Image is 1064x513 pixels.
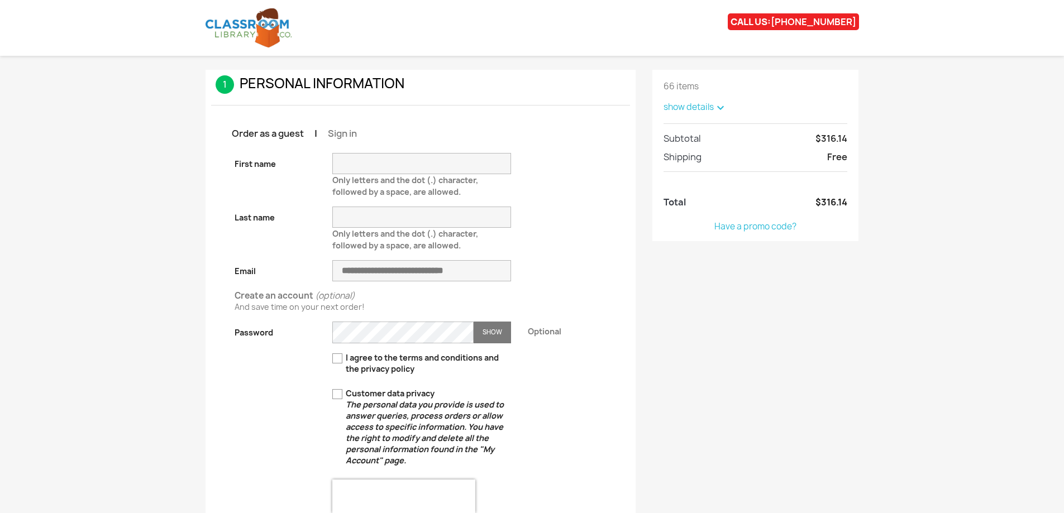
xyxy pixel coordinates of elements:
[714,101,727,114] i: expand_more
[332,170,478,197] span: Only letters and the dot (.) character, followed by a space, are allowed.
[332,322,474,343] input: Password input
[664,196,686,208] span: Total
[474,322,511,343] button: Show
[206,8,292,47] img: Classroom Library Company
[664,101,727,113] a: show detailsexpand_more
[235,290,313,301] span: Create an account
[216,75,234,94] span: 1
[664,151,702,163] span: Shipping
[771,16,856,28] a: [PHONE_NUMBER]
[226,260,324,277] label: Email
[815,133,847,144] span: $316.14
[827,151,847,162] span: Free
[519,322,617,337] div: Optional
[232,128,304,139] a: Order as a guest
[664,132,701,145] span: Subtotal
[235,301,365,312] span: And save time on your next order!
[815,196,847,208] span: $316.14
[315,290,355,301] span: (optional)
[332,352,512,375] label: I agree to the terms and conditions and the privacy policy
[332,224,478,251] span: Only letters and the dot (.) character, followed by a space, are allowed.
[211,75,630,106] h1: Personal Information
[226,207,324,223] label: Last name
[664,81,848,92] p: 66 items
[314,127,317,140] span: |
[332,388,512,466] label: Customer data privacy
[346,399,504,466] em: The personal data you provide is used to answer queries, process orders or allow access to specif...
[714,220,796,232] a: Have a promo code?
[328,128,357,139] a: Sign in
[226,322,324,338] label: Password
[728,13,859,30] div: CALL US:
[226,153,324,170] label: First name
[332,480,475,513] iframe: reCAPTCHA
